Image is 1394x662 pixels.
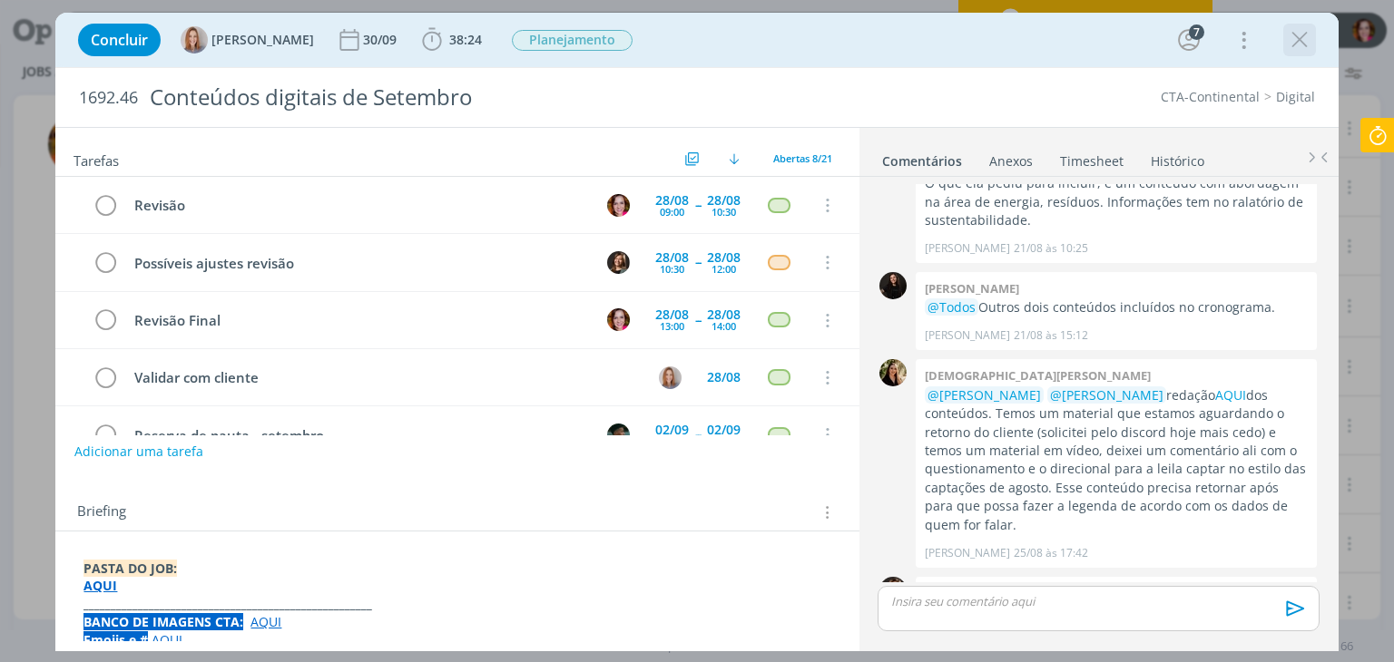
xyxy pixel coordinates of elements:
div: Anexos [989,152,1033,170]
a: AQUI [83,577,117,594]
b: [DEMOGRAPHIC_DATA][PERSON_NAME] [925,367,1151,384]
div: 28/08 [707,251,741,264]
div: Possíveis ajustes revisão [126,252,590,275]
strong: _____________________________________________________ [83,595,372,612]
b: [PERSON_NAME] [925,280,1019,297]
div: 28/08 [655,308,689,321]
div: 02/09 [655,423,689,436]
a: AQUI [1215,386,1246,404]
button: B [605,307,633,334]
p: redação dos conteúdos. Temos um material que estamos aguardando o retorno do cliente (solicitei p... [925,386,1308,535]
p: [PERSON_NAME] [925,545,1010,561]
div: Reserva de pauta - setembro [126,424,590,447]
span: Planejamento [512,30,633,51]
div: 28/08 [655,251,689,264]
a: Histórico [1150,144,1205,170]
div: Revisão [126,194,590,217]
p: O que ela pediu para incluir, é um conteúdo com abordagem na área de energia, resíduos. Informaçõ... [925,174,1308,229]
span: -- [695,199,701,211]
div: 10:30 [712,207,736,217]
div: 12:00 [712,264,736,274]
div: 10:30 [660,264,684,274]
div: 28/08 [707,308,741,321]
p: Outros dois conteúdos incluídos no cronograma. [925,298,1308,316]
strong: BANCO DE IMAGENS CTA: [83,613,243,630]
img: L [879,577,907,604]
p: [PERSON_NAME] [925,327,1010,344]
div: 28/08 [655,194,689,207]
img: L [607,251,630,274]
div: 28/08 [707,194,741,207]
button: 7 [1174,25,1203,54]
span: -- [695,314,701,326]
img: A [659,366,682,389]
span: 1692.46 [79,88,138,108]
img: A [181,26,208,54]
span: -- [695,428,701,441]
span: Concluir [91,33,148,47]
a: Comentários [881,144,963,170]
a: Timesheet [1059,144,1124,170]
span: Abertas 8/21 [773,151,832,165]
div: Revisão Final [126,309,590,332]
div: dialog [55,13,1338,651]
img: B [607,194,630,217]
span: [PERSON_NAME] [211,34,314,46]
a: Digital [1276,88,1315,105]
div: 09:00 [660,207,684,217]
button: A[PERSON_NAME] [181,26,314,54]
div: 14:00 [712,321,736,331]
span: @[PERSON_NAME] [928,386,1041,404]
a: AQUI [152,631,182,648]
img: B [607,308,630,331]
a: AQUI [250,613,281,630]
img: K [607,423,630,446]
p: [PERSON_NAME] [925,240,1010,257]
span: 21/08 às 10:25 [1014,240,1088,257]
div: Conteúdos digitais de Setembro [142,75,792,120]
a: CTA-Continental [1161,88,1260,105]
button: Concluir [78,24,161,56]
div: Validar com cliente [126,366,642,389]
button: Planejamento [511,29,633,52]
button: B [605,191,633,219]
span: Tarefas [74,148,119,170]
strong: PASTA DO JOB: [83,560,177,577]
span: @Todos [928,298,976,316]
button: A [657,364,684,391]
img: C [879,359,907,386]
span: @[PERSON_NAME] [1050,386,1163,404]
div: 13:00 [660,321,684,331]
button: L [605,248,633,276]
span: 25/08 às 17:42 [1014,545,1088,561]
img: S [879,272,907,299]
div: 30/09 [363,34,400,46]
div: 28/08 [707,371,741,384]
button: K [605,421,633,448]
span: 38:24 [449,31,482,48]
button: Adicionar uma tarefa [74,435,204,468]
span: -- [695,256,701,268]
div: 02/09 [707,423,741,436]
strong: Emojis e # [83,631,148,648]
button: 38:24 [417,25,486,54]
div: 7 [1189,24,1204,40]
span: 21/08 às 15:12 [1014,327,1088,344]
img: arrow-down.svg [729,153,740,164]
span: Briefing [77,501,126,524]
